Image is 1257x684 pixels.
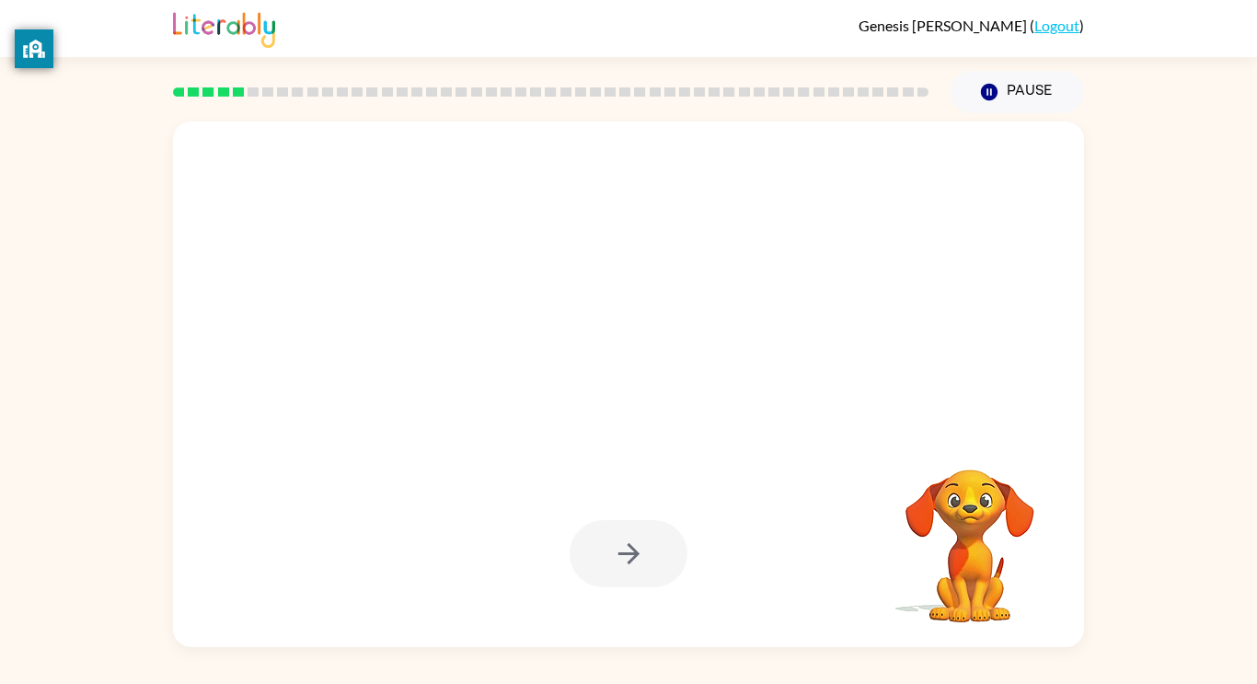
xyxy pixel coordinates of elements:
a: Logout [1034,17,1079,34]
button: Pause [951,71,1084,113]
button: privacy banner [15,29,53,68]
div: ( ) [859,17,1084,34]
img: Literably [173,7,275,48]
video: Your browser must support playing .mp4 files to use Literably. Please try using another browser. [878,441,1062,625]
span: Genesis [PERSON_NAME] [859,17,1030,34]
